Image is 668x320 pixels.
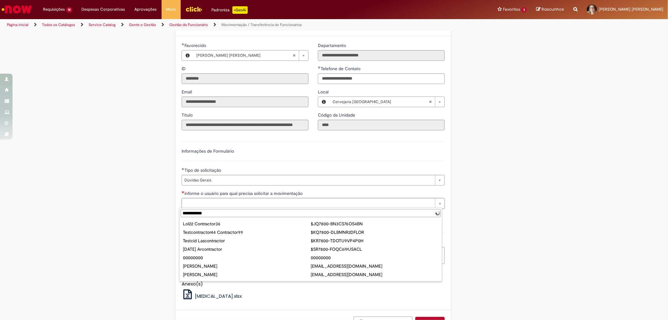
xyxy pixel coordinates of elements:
ul: informe o usuário para qual precisa solicitar a movimentação [179,218,442,281]
div: Lol22 Contractor36 [183,221,311,227]
div: 00000000 [311,254,438,261]
div: [EMAIL_ADDRESS][DOMAIN_NAME] [311,263,438,269]
div: [DATE] Arcontractor [183,246,311,252]
div: Command (LAS-G) Center [183,280,311,286]
div: [EMAIL_ADDRESS][DOMAIN_NAME] [311,271,438,278]
div: Testcontractor44 Contractor99 [183,229,311,235]
div: [PERSON_NAME] [183,263,311,269]
div: 00000000 [183,254,311,261]
div: $SR7800-FOQC6I9USACL [311,246,438,252]
div: 01010191 [311,280,438,286]
div: [PERSON_NAME] [183,271,311,278]
div: Testcid Lascontractor [183,238,311,244]
div: $KR7800-TDOTU9VP4P0H [311,238,438,244]
div: $KQ7800-DLBMNR2DFLOR [311,229,438,235]
div: $JQ7800-BN3CS76OS4BN [311,221,438,227]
